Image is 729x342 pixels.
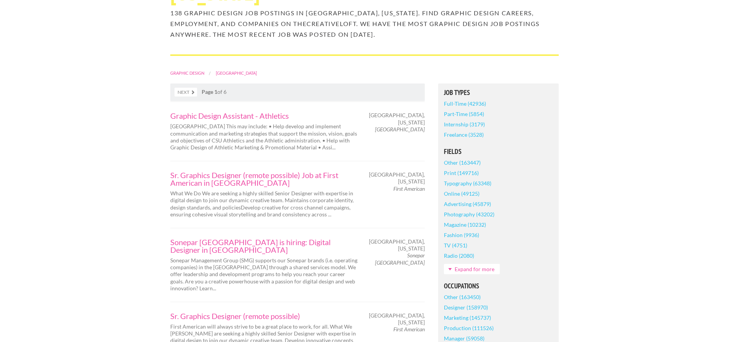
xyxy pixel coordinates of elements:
[444,313,491,323] a: Marketing (145737)
[369,238,425,252] span: [GEOGRAPHIC_DATA], [US_STATE]
[444,219,486,230] a: Magazine (10232)
[375,252,425,265] em: Sonepar [GEOGRAPHIC_DATA]
[444,302,488,313] a: Designer (158970)
[170,312,358,320] a: Sr. Graphics Designer (remote possible)
[170,238,358,254] a: Sonepar [GEOGRAPHIC_DATA] is hiring: Digital Designer in [GEOGRAPHIC_DATA]
[216,70,257,75] a: [GEOGRAPHIC_DATA]
[444,98,486,109] a: Full-Time (42936)
[170,112,358,119] a: Graphic Design Assistant - Athletics
[369,312,425,326] span: [GEOGRAPHIC_DATA], [US_STATE]
[444,283,553,290] h5: Occupations
[444,148,553,155] h5: Fields
[444,178,491,188] a: Typography (63348)
[444,209,494,219] a: Photography (43202)
[375,126,425,133] em: [GEOGRAPHIC_DATA]
[444,89,553,96] h5: Job Types
[444,129,484,140] a: Freelance (3528)
[175,88,197,97] a: Next
[369,171,425,185] span: [GEOGRAPHIC_DATA], [US_STATE]
[369,112,425,126] span: [GEOGRAPHIC_DATA], [US_STATE]
[170,171,358,187] a: Sr. Graphics Designer (remote possible) Job at First American in [GEOGRAPHIC_DATA]
[393,326,425,332] em: First American
[444,240,467,250] a: TV (4751)
[170,190,358,218] p: What We Do We are seeking a highly skilled Senior Designer with expertise in digital design to jo...
[444,264,500,274] a: Expand for more
[170,257,358,292] p: Sonepar Management Group (SMG) supports our Sonepar brands (i.e. operating companies) in the [GEO...
[444,230,479,240] a: Fashion (9936)
[170,8,559,40] h2: 138 Graphic Design job postings in [GEOGRAPHIC_DATA], [US_STATE]. Find Graphic Design careers, em...
[444,292,481,302] a: Other (163450)
[393,185,425,192] em: First American
[444,199,491,209] a: Advertising (45879)
[170,123,358,151] p: [GEOGRAPHIC_DATA] This may include: • Help develop and implement communication and marketing stra...
[444,250,474,261] a: Radio (2080)
[444,323,494,333] a: Production (111526)
[170,83,425,101] nav: of 6
[202,88,217,95] strong: Page 1
[170,70,204,75] a: Graphic Design
[444,188,479,199] a: Online (49125)
[444,157,481,168] a: Other (163447)
[444,119,485,129] a: Internship (3179)
[444,109,484,119] a: Part-Time (5854)
[444,168,479,178] a: Print (149716)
